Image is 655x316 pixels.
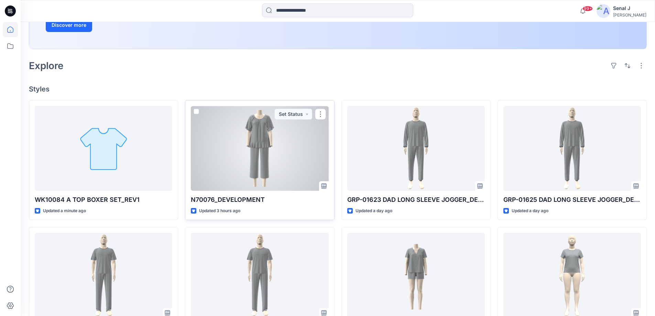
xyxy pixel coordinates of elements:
[503,195,641,205] p: GRP-01625 DAD LONG SLEEVE JOGGER_DEVEL0PMENT
[512,207,548,215] p: Updated a day ago
[356,207,392,215] p: Updated a day ago
[29,85,647,93] h4: Styles
[503,106,641,191] a: GRP-01625 DAD LONG SLEEVE JOGGER_DEVEL0PMENT
[347,195,485,205] p: GRP-01623 DAD LONG SLEEVE JOGGER_DEVEL0PMENT
[46,18,92,32] button: Discover more
[191,106,328,191] a: N70076_DEVELOPMENT
[613,12,646,18] div: [PERSON_NAME]
[35,106,172,191] a: WK10084 A TOP BOXER SET_REV1
[29,60,64,71] h2: Explore
[43,207,86,215] p: Updated a minute ago
[582,6,593,11] span: 99+
[35,195,172,205] p: WK10084 A TOP BOXER SET_REV1
[46,18,200,32] a: Discover more
[199,207,240,215] p: Updated 3 hours ago
[191,195,328,205] p: N70076_DEVELOPMENT
[613,4,646,12] div: Senal J
[347,106,485,191] a: GRP-01623 DAD LONG SLEEVE JOGGER_DEVEL0PMENT
[597,4,610,18] img: avatar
